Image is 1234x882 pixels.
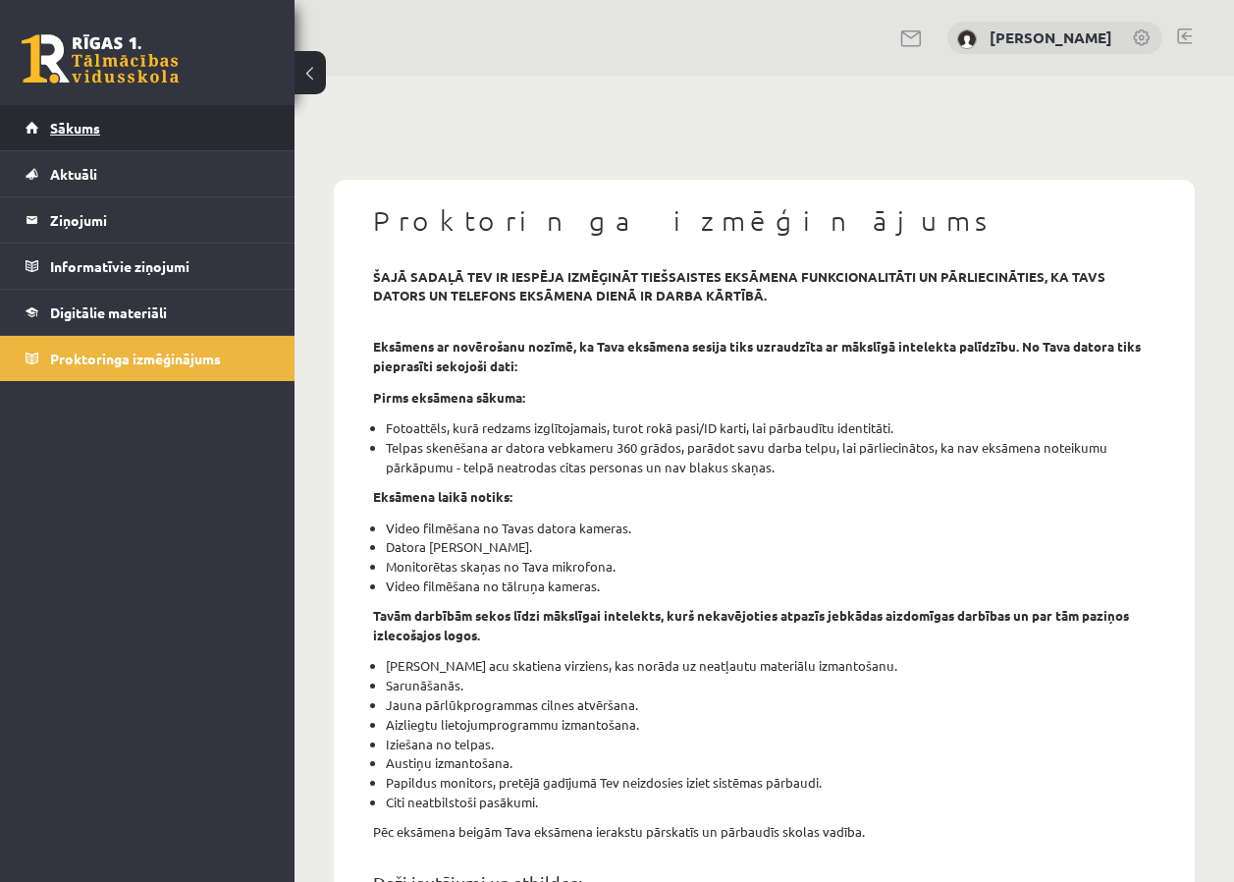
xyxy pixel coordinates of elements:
strong: Pirms eksāmena sākuma: [373,389,525,406]
li: Video filmēšana no Tavas datora kameras. [386,519,1155,538]
li: Monitorētas skaņas no Tava mikrofona. [386,557,1155,577]
a: Proktoringa izmēģinājums [26,336,270,381]
a: Ziņojumi [26,197,270,243]
span: Digitālie materiāli [50,303,167,321]
a: Sākums [26,105,270,150]
a: Informatīvie ziņojumi [26,244,270,289]
legend: Informatīvie ziņojumi [50,244,270,289]
li: Datora [PERSON_NAME]. [386,537,1155,557]
a: Rīgas 1. Tālmācības vidusskola [22,34,179,83]
a: Aktuāli [26,151,270,196]
li: [PERSON_NAME] acu skatiena virziens, kas norāda uz neatļautu materiālu izmantošanu. [386,656,1155,676]
h1: Proktoringa izmēģinājums [373,204,1155,238]
li: Iziešana no telpas. [386,735,1155,754]
li: Papildus monitors, pretējā gadījumā Tev neizdosies iziet sistēmas pārbaudi. [386,773,1155,793]
li: Austiņu izmantošana. [386,753,1155,773]
img: Agata Jurēviča [957,29,977,49]
li: Video filmēšana no tālruņa kameras. [386,577,1155,596]
span: Sākums [50,119,100,137]
li: Telpas skenēšana ar datora vebkameru 360 grādos, parādot savu darba telpu, lai pārliecinātos, ka ... [386,438,1155,477]
li: Fotoattēls, kurā redzams izglītojamais, turot rokā pasi/ID karti, lai pārbaudītu identitāti. [386,418,1155,438]
strong: šajā sadaļā tev ir iespēja izmēģināt tiešsaistes eksāmena funkcionalitāti un pārliecināties, ka t... [373,268,1105,304]
a: [PERSON_NAME] [990,28,1112,47]
li: Sarunāšanās. [386,676,1155,695]
span: Proktoringa izmēģinājums [50,350,221,367]
span: Aktuāli [50,165,97,183]
strong: Eksāmens ar novērošanu nozīmē, ka Tava eksāmena sesija tiks uzraudzīta ar mākslīgā intelekta palī... [373,338,1141,374]
li: Aizliegtu lietojumprogrammu izmantošana. [386,715,1155,735]
strong: Eksāmena laikā notiks: [373,488,512,505]
li: Jauna pārlūkprogrammas cilnes atvēršana. [386,695,1155,715]
a: Digitālie materiāli [26,290,270,335]
li: Citi neatbilstoši pasākumi. [386,793,1155,812]
p: Pēc eksāmena beigām Tava eksāmena ierakstu pārskatīs un pārbaudīs skolas vadība. [373,822,1155,842]
strong: Tavām darbībām sekos līdzi mākslīgai intelekts, kurš nekavējoties atpazīs jebkādas aizdomīgas dar... [373,607,1129,643]
legend: Ziņojumi [50,197,270,243]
